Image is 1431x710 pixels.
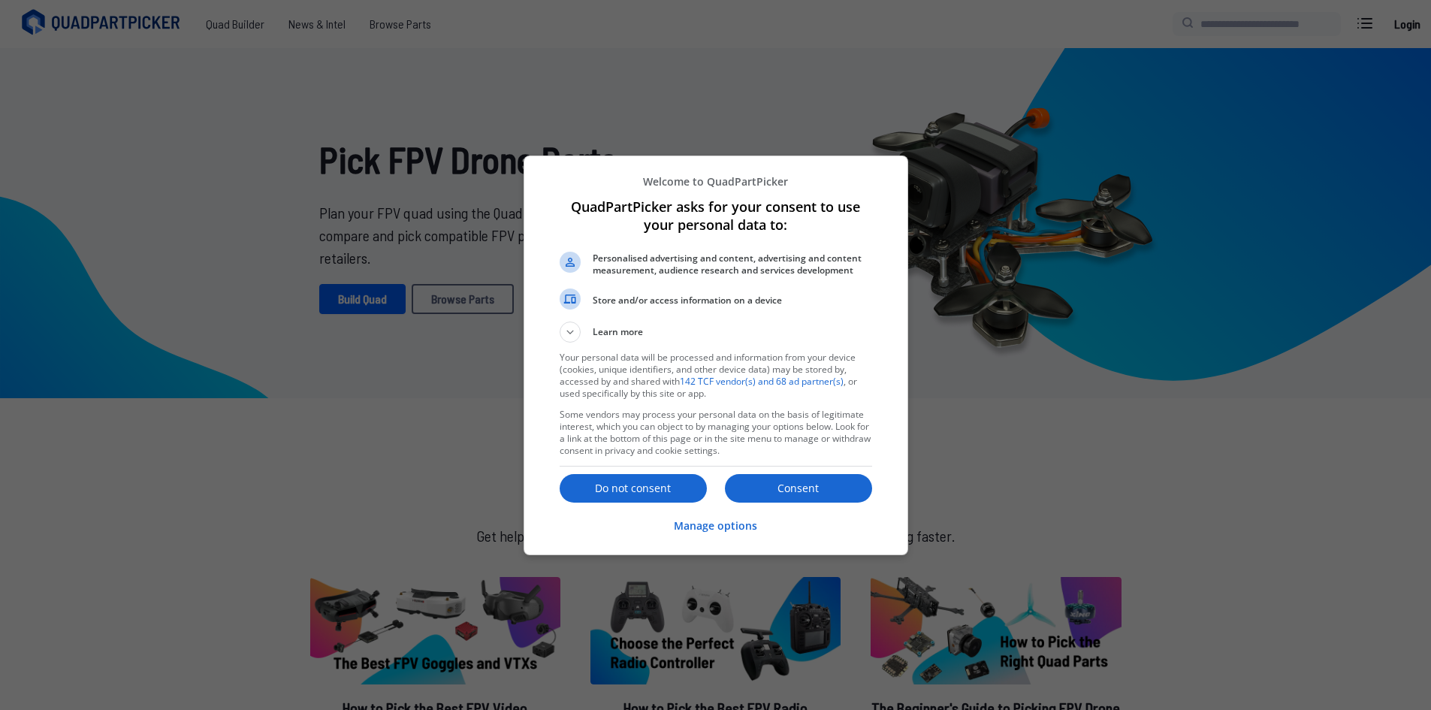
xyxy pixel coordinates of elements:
[560,322,872,343] button: Learn more
[560,474,707,503] button: Do not consent
[674,518,757,533] p: Manage options
[524,156,908,555] div: QuadPartPicker asks for your consent to use your personal data to:
[674,510,757,542] button: Manage options
[680,375,844,388] a: 142 TCF vendor(s) and 68 ad partner(s)
[560,198,872,234] h1: QuadPartPicker asks for your consent to use your personal data to:
[725,481,872,496] p: Consent
[560,481,707,496] p: Do not consent
[725,474,872,503] button: Consent
[593,295,872,307] span: Store and/or access information on a device
[593,325,643,343] span: Learn more
[560,352,872,400] p: Your personal data will be processed and information from your device (cookies, unique identifier...
[593,252,872,276] span: Personalised advertising and content, advertising and content measurement, audience research and ...
[560,409,872,457] p: Some vendors may process your personal data on the basis of legitimate interest, which you can ob...
[560,174,872,189] p: Welcome to QuadPartPicker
